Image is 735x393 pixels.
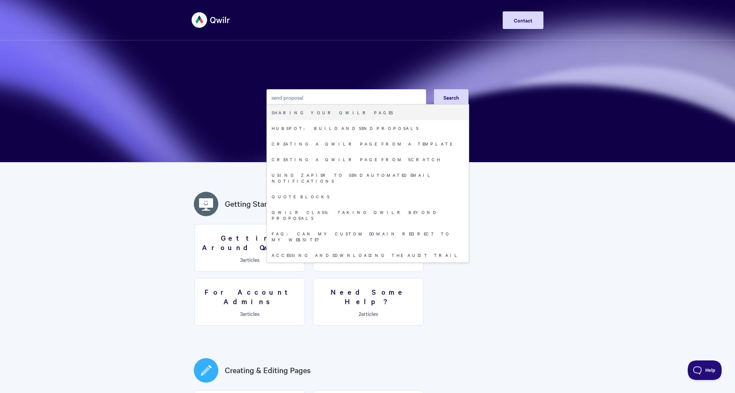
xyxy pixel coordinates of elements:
[267,247,469,263] a: Accessing and downloading the Audit Trail
[267,226,469,247] a: FAQ: Can my custom domain redirect to my website?
[240,310,243,317] span: 3
[267,120,469,136] a: HubSpot: Build and Send Proposals
[267,204,469,226] a: Qwilr Class: Taking Qwilr Beyond Proposals
[225,198,279,210] a: Getting Started
[267,136,469,151] a: Creating a Qwilr Page from a Template
[225,364,311,376] a: Creating & Editing Pages
[267,189,469,204] a: Quote Blocks
[317,287,419,306] h3: Need Some Help?
[199,287,301,306] h3: For Account Admins
[317,311,419,316] p: articles
[434,89,468,105] button: Search
[199,311,301,316] p: articles
[503,11,543,29] a: Contact
[195,278,305,326] a: For Account Admins 3articles
[199,233,301,252] h3: Getting Around Qwilr
[267,89,426,105] input: Search the knowledge base
[313,278,424,326] a: Need Some Help? 2articles
[359,310,361,317] span: 2
[267,151,469,167] a: Creating a Qwilr Page from Scratch
[443,94,459,101] span: Search
[267,167,469,189] a: Using Zapier to send automated email notifications
[267,105,469,120] a: Sharing your Qwilr Pages
[192,8,230,32] img: Qwilr Help Center
[199,257,301,262] p: articles
[195,224,305,272] a: Getting Around Qwilr 3articles
[240,256,243,263] span: 3
[688,360,722,380] iframe: Toggle Customer Support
